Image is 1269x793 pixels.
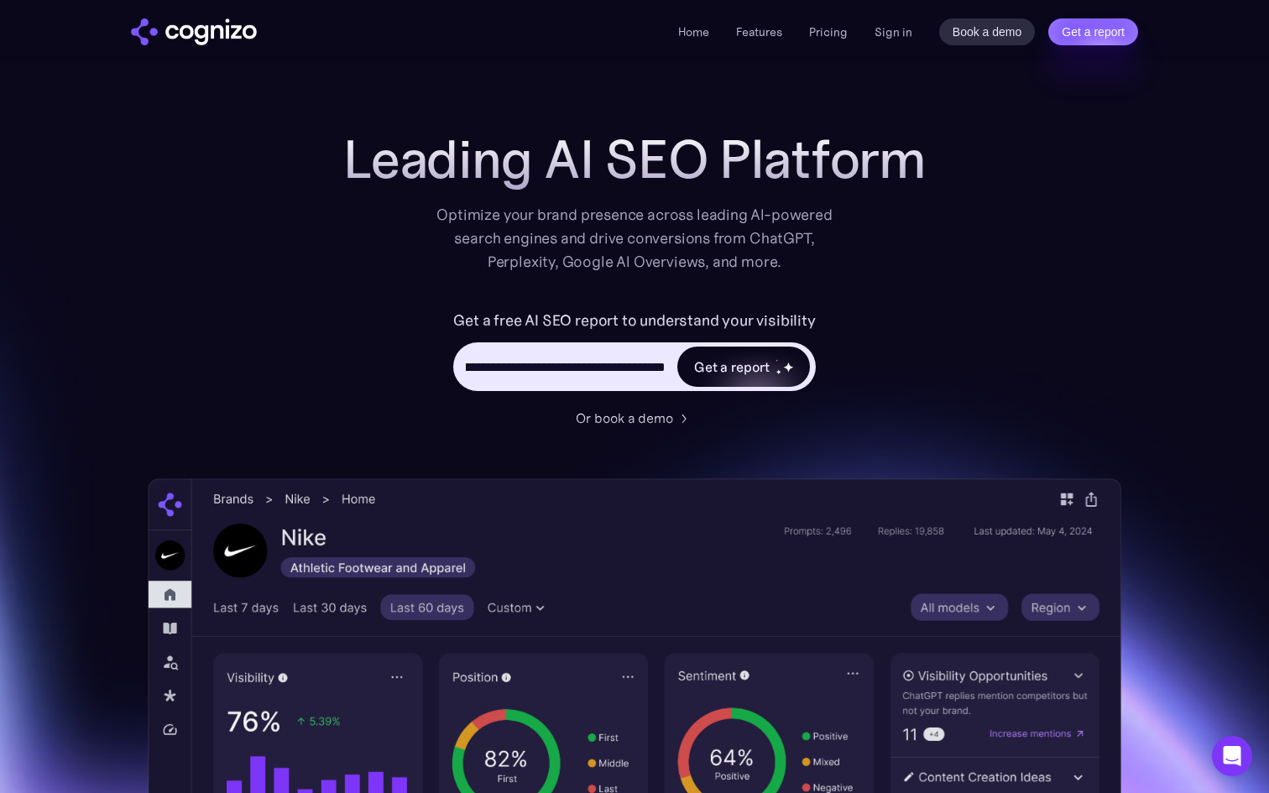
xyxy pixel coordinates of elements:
[131,18,257,45] img: cognizo logo
[428,203,841,274] div: Optimize your brand presence across leading AI-powered search engines and drive conversions from ...
[775,359,778,362] img: star
[131,18,257,45] a: home
[453,307,815,399] form: Hero URL Input Form
[453,307,815,334] label: Get a free AI SEO report to understand your visibility
[1212,736,1252,776] div: Open Intercom Messenger
[875,22,912,42] a: Sign in
[694,357,770,377] div: Get a report
[343,129,926,190] h1: Leading AI SEO Platform
[576,408,693,428] a: Or book a demo
[783,362,794,373] img: star
[775,369,781,375] img: star
[676,345,812,389] a: Get a reportstarstarstar
[939,18,1036,45] a: Book a demo
[736,24,782,39] a: Features
[1048,18,1138,45] a: Get a report
[809,24,848,39] a: Pricing
[678,24,709,39] a: Home
[576,408,673,428] div: Or book a demo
